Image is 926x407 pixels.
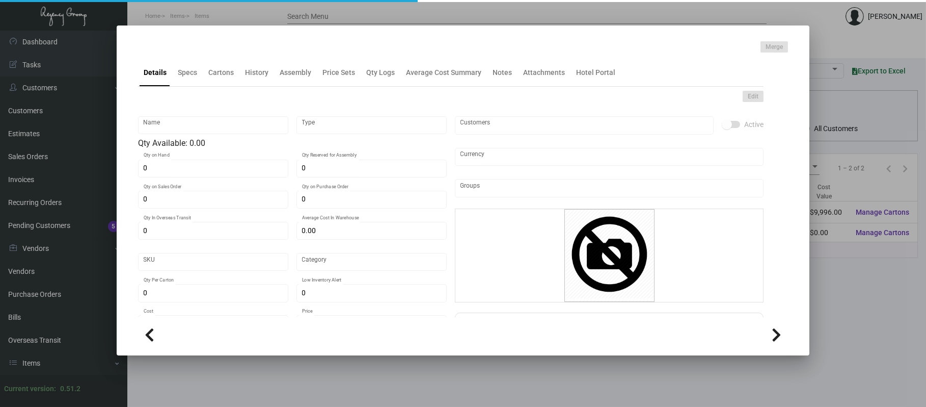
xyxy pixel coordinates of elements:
div: Average Cost Summary [406,67,481,78]
div: Attachments [523,67,565,78]
div: Cartons [208,67,234,78]
div: Qty Available: 0.00 [138,137,447,149]
input: Add new.. [460,184,758,192]
input: Add new.. [460,121,709,130]
span: Merge [766,43,783,52]
div: Notes [493,67,512,78]
div: Assembly [280,67,311,78]
button: Merge [760,41,788,53]
div: Current version: [4,384,56,394]
span: Active [744,118,764,131]
div: Price Sets [322,67,355,78]
div: Hotel Portal [576,67,615,78]
span: Edit [748,92,758,101]
div: 0.51.2 [60,384,80,394]
div: Details [144,67,167,78]
div: Specs [178,67,197,78]
div: History [245,67,268,78]
button: Edit [743,91,764,102]
div: Qty Logs [366,67,395,78]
